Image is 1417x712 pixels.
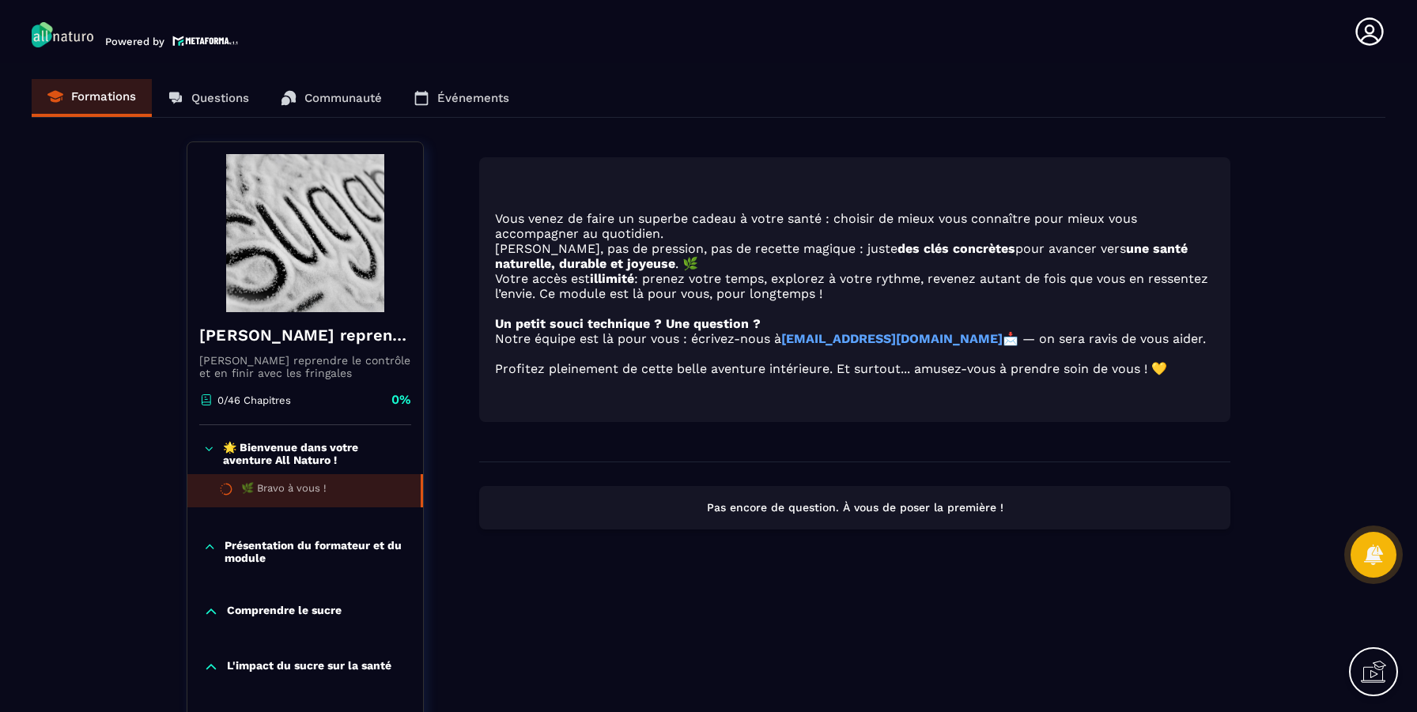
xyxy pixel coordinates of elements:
[495,241,1215,271] p: [PERSON_NAME], pas de pression, pas de recette magique : juste pour avancer vers . 🌿
[241,482,327,499] div: 🌿 Bravo à vous !
[781,331,1003,346] a: [EMAIL_ADDRESS][DOMAIN_NAME]
[199,154,411,312] img: banner
[227,604,342,620] p: Comprendre le sucre
[32,22,93,47] img: logo-branding
[227,659,391,675] p: L'impact du sucre sur la santé
[217,394,291,406] p: 0/46 Chapitres
[495,331,1215,346] p: Notre équipe est là pour vous : écrivez-nous à 📩 — on sera ravis de vous aider.
[172,34,239,47] img: logo
[493,500,1216,515] p: Pas encore de question. À vous de poser la première !
[225,539,407,564] p: Présentation du formateur et du module
[897,241,1015,256] strong: des clés concrètes
[495,211,1215,241] p: Vous venez de faire un superbe cadeau à votre santé : choisir de mieux vous connaître pour mieux ...
[495,241,1188,271] strong: une santé naturelle, durable et joyeuse
[105,36,164,47] p: Powered by
[199,324,411,346] h4: [PERSON_NAME] reprendre le contrôle et en finir avec les fringales
[590,271,634,286] strong: illimité
[495,271,1215,301] p: Votre accès est : prenez votre temps, explorez à votre rythme, revenez autant de fois que vous en...
[223,441,407,466] p: 🌟 Bienvenue dans votre aventure All Naturo !
[495,361,1215,376] p: Profitez pleinement de cette belle aventure intérieure. Et surtout... amusez-vous à prendre soin ...
[391,391,411,409] p: 0%
[495,316,761,331] strong: Un petit souci technique ? Une question ?
[199,354,411,379] p: [PERSON_NAME] reprendre le contrôle et en finir avec les fringales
